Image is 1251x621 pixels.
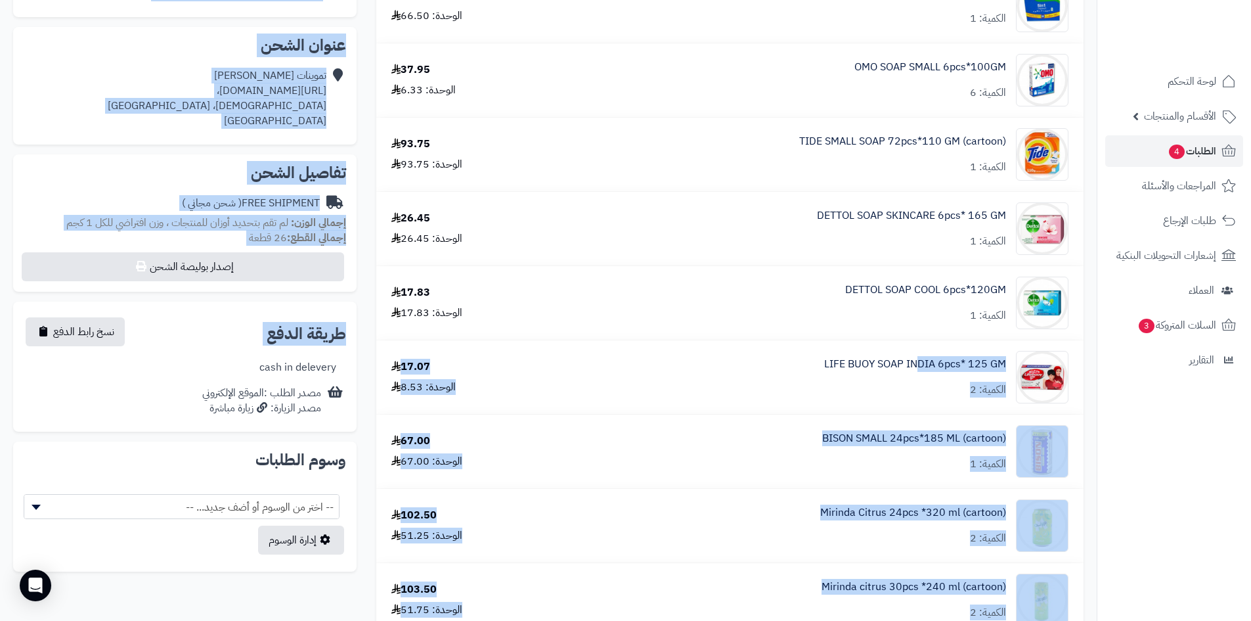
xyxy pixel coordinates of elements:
[970,308,1006,323] div: الكمية: 1
[1168,144,1185,160] span: 4
[24,165,346,181] h2: تفاصيل الشحن
[1189,281,1214,300] span: العملاء
[391,434,430,449] div: 67.00
[1017,128,1068,181] img: 1747485777-d4e99b88-bc72-454d-93a2-c59a38dd-90x90.jpg
[391,83,456,98] div: الوحدة: 6.33
[817,208,1006,223] a: DETTOL SOAP SKINCARE 6pcs* 165 GM
[1017,425,1068,478] img: 1747537715-1819305c-a8d8-4bdb-ac29-5e435f18-90x90.jpg
[970,85,1006,101] div: الكمية: 6
[1189,351,1214,369] span: التقارير
[970,382,1006,398] div: الكمية: 2
[822,580,1006,595] a: Mirinda citrus 30pcs *240 ml (cartoon)
[1142,177,1216,195] span: المراجعات والأسئلة
[854,60,1006,75] a: OMO SOAP SMALL 6pcs*100GM
[822,431,1006,446] a: BISON SMALL 24pcs*185 ML (cartoon)
[22,252,344,281] button: إصدار بوليصة الشحن
[24,452,346,468] h2: وسوم الطلبات
[267,326,346,342] h2: طريقة الدفع
[1105,344,1243,376] a: التقارير
[391,157,462,172] div: الوحدة: 93.75
[845,283,1006,298] a: DETTOL SOAP COOL 6pcs*120GM
[391,582,437,597] div: 103.50
[182,195,242,211] span: ( شحن مجاني )
[1105,310,1243,341] a: السلات المتروكة3
[1017,277,1068,329] img: 1747487092-941f19c7-8a91-4c16-94f1-d0ec2ede-90x90.jpg
[391,603,462,618] div: الوحدة: 51.75
[1137,316,1216,334] span: السلات المتروكة
[259,360,336,375] div: cash in delevery
[391,9,462,24] div: الوحدة: 66.50
[24,37,346,53] h2: عنوان الشحن
[1105,135,1243,167] a: الطلبات4
[824,357,1006,372] a: LIFE BUOY SOAP INDIA 6pcs* 125 GM
[1017,499,1068,552] img: 1747566452-bf88d184-d280-4ea7-9331-9e3669ef-90x90.jpg
[1105,275,1243,306] a: العملاء
[108,68,326,128] div: تموينات [PERSON_NAME] [URL][DOMAIN_NAME]، [DEMOGRAPHIC_DATA]، [GEOGRAPHIC_DATA] [GEOGRAPHIC_DATA]
[970,531,1006,546] div: الكمية: 2
[391,285,430,300] div: 17.83
[391,528,462,543] div: الوحدة: 51.25
[820,505,1006,520] a: Mirinda Citrus 24pcs *320 ml (cartoon)
[799,134,1006,149] a: TIDE SMALL SOAP 72pcs*110 GM (cartoon)
[1144,107,1216,126] span: الأقسام والمنتجات
[1017,202,1068,255] img: 1747486783-RcXxoVt7KuUTOEES8UwLjPVrmGDjbkK7-90x90.jpg
[391,306,462,321] div: الوحدة: 17.83
[391,359,430,375] div: 17.07
[202,401,321,416] div: مصدر الزيارة: زيارة مباشرة
[24,495,339,520] span: -- اختر من الوسوم أو أضف جديد... --
[20,570,51,601] div: Open Intercom Messenger
[1168,72,1216,91] span: لوحة التحكم
[291,215,346,231] strong: إجمالي الوزن:
[391,380,456,395] div: الوحدة: 8.53
[1138,318,1155,334] span: 3
[26,317,125,346] button: نسخ رابط الدفع
[202,386,321,416] div: مصدر الطلب :الموقع الإلكتروني
[970,605,1006,620] div: الكمية: 2
[970,234,1006,249] div: الكمية: 1
[1105,66,1243,97] a: لوحة التحكم
[391,454,462,469] div: الوحدة: 67.00
[391,62,430,78] div: 37.95
[287,230,346,246] strong: إجمالي القطع:
[391,137,430,152] div: 93.75
[1105,240,1243,271] a: إشعارات التحويلات البنكية
[1017,351,1068,403] img: 1747487970-6281006483644_1-90x90.jpg
[1105,170,1243,202] a: المراجعات والأسئلة
[970,11,1006,26] div: الكمية: 1
[1017,54,1068,106] img: 1747485186-d151073f-bb49-41ec-b0fd-7adf63fb-90x90.jpg
[66,215,288,231] span: لم تقم بتحديد أوزان للمنتجات ، وزن افتراضي للكل 1 كجم
[24,494,340,519] span: -- اختر من الوسوم أو أضف جديد... --
[1105,205,1243,237] a: طلبات الإرجاع
[1163,212,1216,230] span: طلبات الإرجاع
[970,160,1006,175] div: الكمية: 1
[258,526,344,555] a: إدارة الوسوم
[1162,20,1239,48] img: logo-2.png
[391,508,437,523] div: 102.50
[391,231,462,246] div: الوحدة: 26.45
[249,230,346,246] small: 26 قطعة
[970,457,1006,472] div: الكمية: 1
[53,324,114,340] span: نسخ رابط الدفع
[391,211,430,226] div: 26.45
[182,196,320,211] div: FREE SHIPMENT
[1116,246,1216,265] span: إشعارات التحويلات البنكية
[1168,142,1216,160] span: الطلبات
